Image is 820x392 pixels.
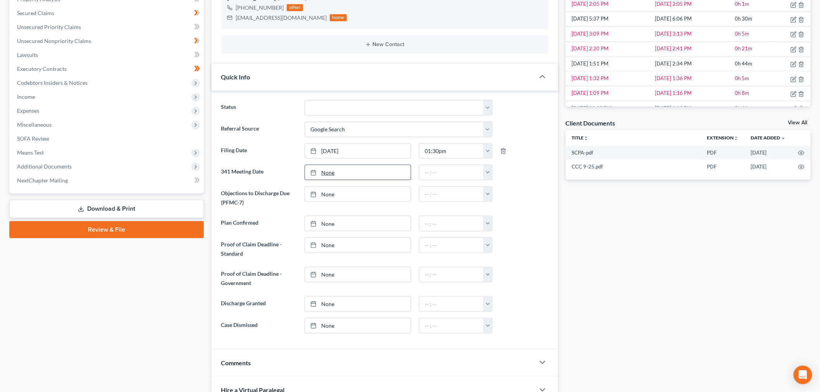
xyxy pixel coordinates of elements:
label: 341 Meeting Date [217,165,301,180]
td: [DATE] 2:41 PM [654,41,733,56]
span: 0h 1m [735,1,749,7]
span: Secured Claims [17,10,54,16]
td: [DATE] 1:19 PM [654,101,733,116]
div: Open Intercom Messenger [794,366,812,384]
td: [DATE] 1:32 PM [566,71,654,86]
span: Quick Info [221,73,250,81]
a: Secured Claims [11,6,204,20]
span: Miscellaneous [17,121,52,128]
input: -- : -- [419,165,484,180]
span: 0h 8m [735,90,749,96]
a: None [305,216,411,231]
span: 0h 21m [735,45,752,52]
a: Unsecured Priority Claims [11,20,204,34]
label: Discharge Granted [217,296,301,312]
a: None [305,238,411,253]
td: PDF [701,160,745,174]
a: Extensionunfold_more [707,135,739,141]
td: CCC 9-25.pdf [566,160,701,174]
button: New Contact [227,41,543,48]
span: Lawsuits [17,52,38,58]
a: Unsecured Nonpriority Claims [11,34,204,48]
span: Executory Contracts [17,65,67,72]
input: -- : -- [419,297,484,311]
td: [DATE] 2:20 PM [566,41,654,56]
span: Unsecured Nonpriority Claims [17,38,91,44]
a: Download & Print [9,200,204,218]
td: [DATE] [745,146,792,160]
label: Objections to Discharge Due (PFMC-7) [217,186,301,210]
span: 0h 30m [735,15,752,22]
a: None [305,318,411,333]
a: None [305,297,411,311]
a: Titleunfold_more [572,135,589,141]
td: [DATE] 5:37 PM [566,12,654,26]
a: SOFA Review [11,132,204,146]
span: Income [17,93,35,100]
input: -- : -- [419,216,484,231]
label: Proof of Claim Deadline - Government [217,267,301,290]
i: expand_more [781,136,786,141]
a: None [305,187,411,201]
a: None [305,267,411,282]
span: Means Test [17,149,44,156]
span: Comments [221,359,251,366]
a: View All [788,120,808,126]
span: 0h 46m [735,105,752,111]
div: [PHONE_NUMBER] [236,4,284,12]
label: Plan Confirmed [217,216,301,231]
div: home [330,14,347,21]
label: Filing Date [217,143,301,159]
a: Lawsuits [11,48,204,62]
span: NextChapter Mailing [17,177,68,184]
input: -- : -- [419,267,484,282]
td: [DATE] 1:51 PM [566,56,654,71]
div: other [287,4,303,11]
td: SCPA-pdf [566,146,701,160]
i: unfold_more [734,136,739,141]
span: Codebtors Insiders & Notices [17,79,88,86]
input: -- : -- [419,238,484,253]
td: [DATE] 1:36 PM [654,71,733,86]
td: [DATE] [745,160,792,174]
span: Expenses [17,107,39,114]
a: NextChapter Mailing [11,174,204,187]
i: unfold_more [584,136,589,141]
td: [DATE] 3:09 PM [566,27,654,41]
div: Client Documents [566,119,615,127]
td: PDF [701,146,745,160]
td: [DATE] 2:34 PM [654,56,733,71]
td: [DATE] 12:33 PM [566,101,654,116]
span: 0h 44m [735,60,752,67]
div: [EMAIL_ADDRESS][DOMAIN_NAME] [236,14,327,22]
span: Unsecured Priority Claims [17,24,81,30]
span: Additional Documents [17,163,72,170]
span: SOFA Review [17,135,49,142]
td: [DATE] 6:06 PM [654,12,733,26]
a: Review & File [9,221,204,238]
a: None [305,165,411,180]
input: -- : -- [419,187,484,201]
span: 0h 5m [735,31,749,37]
td: [DATE] 3:13 PM [654,27,733,41]
label: Case Dismissed [217,318,301,334]
label: Proof of Claim Deadline - Standard [217,237,301,261]
td: [DATE] 1:16 PM [654,86,733,101]
label: Referral Source [217,122,301,137]
td: [DATE] 1:09 PM [566,86,654,101]
span: 0h 5m [735,75,749,81]
a: [DATE] [305,144,411,158]
input: -- : -- [419,318,484,333]
a: Date Added expand_more [751,135,786,141]
label: Status [217,100,301,115]
input: -- : -- [419,144,484,158]
a: Executory Contracts [11,62,204,76]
